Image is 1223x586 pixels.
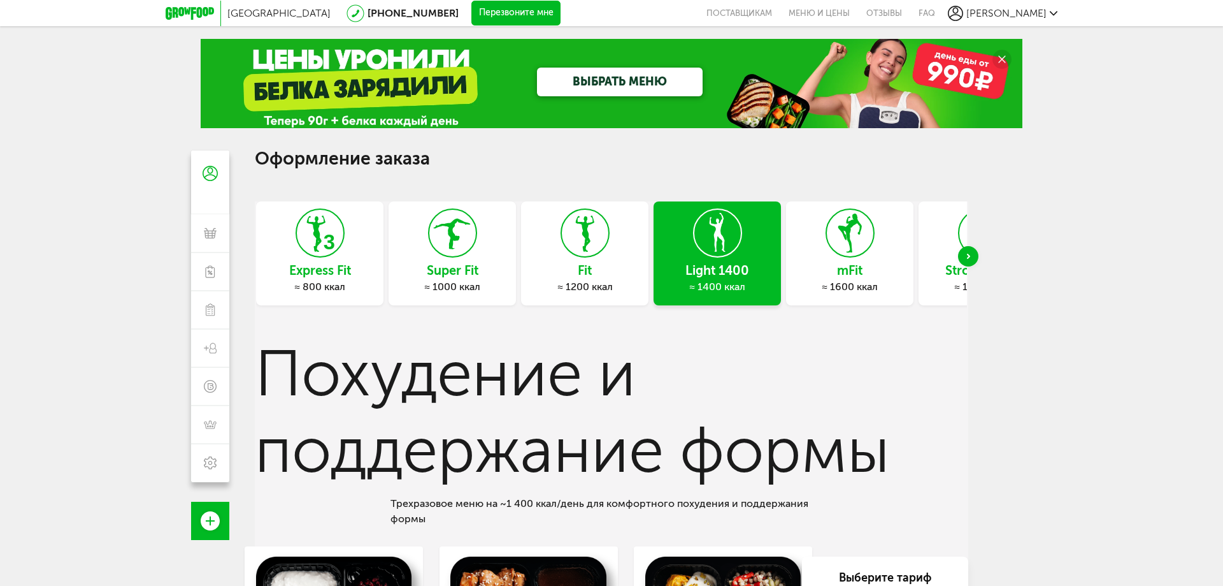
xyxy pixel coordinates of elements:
div: ≈ 1200 ккал [521,281,648,293]
h3: Light 1400 [654,263,781,277]
h3: Super Fit [389,263,516,277]
h3: Express Fit [256,263,383,277]
div: ≈ 1600 ккал [786,281,913,293]
span: [GEOGRAPHIC_DATA] [227,7,331,19]
h3: Похудение и поддержание формы [255,335,968,488]
div: ≈ 1800 ккал [919,281,1046,293]
h1: Оформление заказа [255,150,968,167]
div: ≈ 1400 ккал [654,281,781,293]
div: ≈ 800 ккал [256,281,383,293]
button: Перезвоните мне [471,1,561,26]
a: [PHONE_NUMBER] [368,7,459,19]
h3: Strong 1800 [919,263,1046,277]
div: Трехразовое меню на ~1 400 ккал/день для комфортного похудения и поддержания формы [390,496,833,527]
a: ВЫБРАТЬ МЕНЮ [537,68,703,96]
h3: mFit [786,263,913,277]
div: Выберите тариф [812,569,958,586]
div: ≈ 1000 ккал [389,281,516,293]
h3: Fit [521,263,648,277]
div: Next slide [958,246,978,267]
span: [PERSON_NAME] [966,7,1047,19]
